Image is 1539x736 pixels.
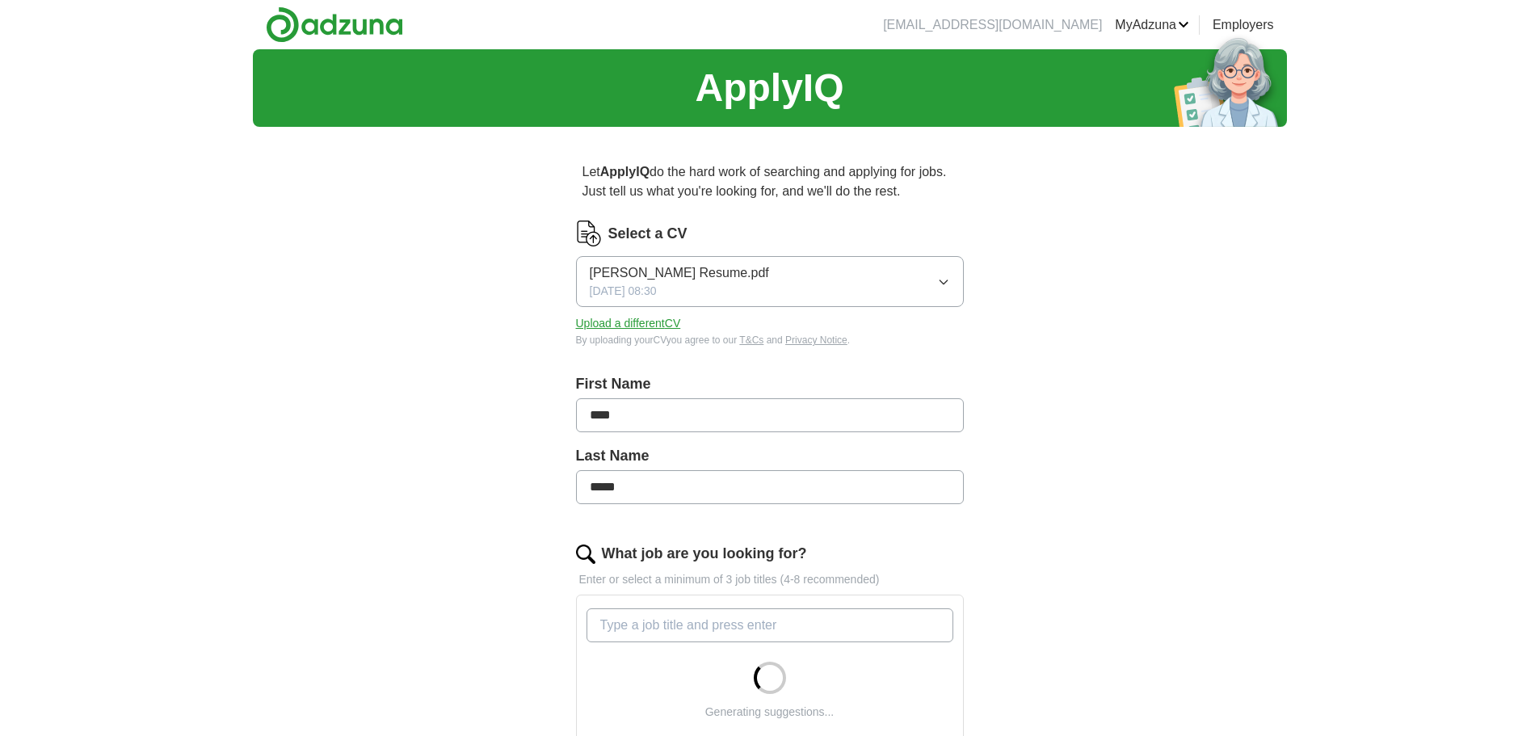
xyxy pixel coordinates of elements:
label: First Name [576,373,964,395]
label: Select a CV [608,223,688,245]
div: Generating suggestions... [705,704,835,721]
div: By uploading your CV you agree to our and . [576,333,964,347]
strong: ApplyIQ [600,165,650,179]
label: Last Name [576,445,964,467]
img: CV Icon [576,221,602,246]
button: Upload a differentCV [576,315,681,332]
a: T&Cs [739,334,763,346]
p: Let do the hard work of searching and applying for jobs. Just tell us what you're looking for, an... [576,156,964,208]
img: search.png [576,545,595,564]
a: MyAdzuna [1115,15,1189,35]
a: Employers [1213,15,1274,35]
li: [EMAIL_ADDRESS][DOMAIN_NAME] [883,15,1102,35]
p: Enter or select a minimum of 3 job titles (4-8 recommended) [576,571,964,588]
label: What job are you looking for? [602,543,807,565]
button: [PERSON_NAME] Resume.pdf[DATE] 08:30 [576,256,964,307]
span: [DATE] 08:30 [590,283,657,300]
h1: ApplyIQ [695,59,843,117]
input: Type a job title and press enter [587,608,953,642]
a: Privacy Notice [785,334,847,346]
span: [PERSON_NAME] Resume.pdf [590,263,769,283]
img: Adzuna logo [266,6,403,43]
